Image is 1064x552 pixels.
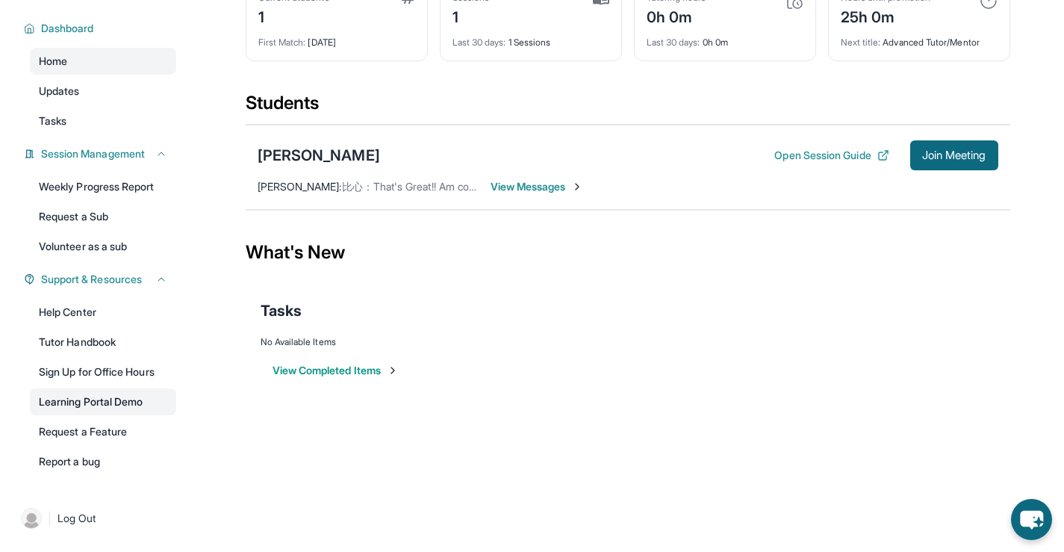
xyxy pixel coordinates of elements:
[841,37,881,48] span: Next title :
[452,28,609,49] div: 1 Sessions
[39,54,67,69] span: Home
[35,21,167,36] button: Dashboard
[258,145,380,166] div: [PERSON_NAME]
[258,180,342,193] span: [PERSON_NAME] :
[35,272,167,287] button: Support & Resources
[491,179,584,194] span: View Messages
[30,203,176,230] a: Request a Sub
[21,508,42,529] img: user-img
[30,299,176,326] a: Help Center
[30,418,176,445] a: Request a Feature
[48,509,52,527] span: |
[30,388,176,415] a: Learning Portal Demo
[246,220,1010,285] div: What's New
[647,37,700,48] span: Last 30 days :
[647,28,803,49] div: 0h 0m
[841,28,998,49] div: Advanced Tutor/Mentor
[30,359,176,385] a: Sign Up for Office Hours
[41,146,145,161] span: Session Management
[258,37,306,48] span: First Match :
[273,363,399,378] button: View Completed Items
[571,181,583,193] img: Chevron-Right
[261,336,995,348] div: No Available Items
[15,502,176,535] a: |Log Out
[647,4,706,28] div: 0h 0m
[41,272,142,287] span: Support & Resources
[35,146,167,161] button: Session Management
[57,511,96,526] span: Log Out
[261,300,302,321] span: Tasks
[452,4,490,28] div: 1
[30,108,176,134] a: Tasks
[30,329,176,356] a: Tutor Handbook
[30,173,176,200] a: Weekly Progress Report
[258,28,415,49] div: [DATE]
[1011,499,1052,540] button: chat-button
[246,91,1010,124] div: Students
[41,21,94,36] span: Dashboard
[910,140,998,170] button: Join Meeting
[39,84,80,99] span: Updates
[39,114,66,128] span: Tasks
[30,448,176,475] a: Report a bug
[30,48,176,75] a: Home
[30,78,176,105] a: Updates
[841,4,930,28] div: 25h 0m
[30,233,176,260] a: Volunteer as a sub
[258,4,329,28] div: 1
[922,151,986,160] span: Join Meeting
[452,37,506,48] span: Last 30 days :
[774,148,889,163] button: Open Session Guide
